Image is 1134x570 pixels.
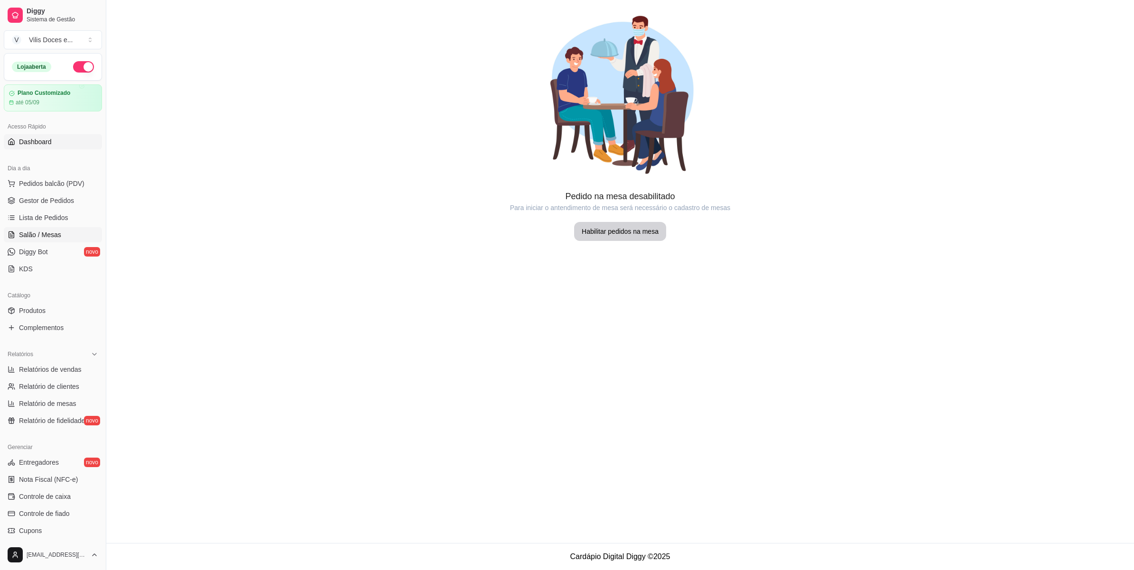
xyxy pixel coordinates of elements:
[4,119,102,134] div: Acesso Rápido
[4,543,102,566] button: [EMAIL_ADDRESS][DOMAIN_NAME]
[19,416,85,425] span: Relatório de fidelidade
[4,303,102,318] a: Produtos
[4,84,102,111] a: Plano Customizadoaté 05/09
[4,489,102,504] a: Controle de caixa
[4,413,102,428] a: Relatório de fidelidadenovo
[19,179,84,188] span: Pedidos balcão (PDV)
[4,523,102,538] a: Cupons
[73,61,94,73] button: Alterar Status
[19,365,82,374] span: Relatórios de vendas
[4,261,102,276] a: KDS
[4,176,102,191] button: Pedidos balcão (PDV)
[4,161,102,176] div: Dia a dia
[4,362,102,377] a: Relatórios de vendas
[19,526,42,535] span: Cupons
[574,222,666,241] button: Habilitar pedidos na mesa
[19,458,59,467] span: Entregadores
[4,288,102,303] div: Catálogo
[19,137,52,147] span: Dashboard
[19,382,79,391] span: Relatório de clientes
[12,62,51,72] div: Loja aberta
[27,7,98,16] span: Diggy
[18,90,70,97] article: Plano Customizado
[4,440,102,455] div: Gerenciar
[4,4,102,27] a: DiggySistema de Gestão
[19,264,33,274] span: KDS
[4,210,102,225] a: Lista de Pedidos
[12,35,21,45] span: V
[19,230,61,239] span: Salão / Mesas
[19,399,76,408] span: Relatório de mesas
[106,203,1134,212] article: Para iniciar o antendimento de mesa será necessário o cadastro de mesas
[19,475,78,484] span: Nota Fiscal (NFC-e)
[4,193,102,208] a: Gestor de Pedidos
[27,16,98,23] span: Sistema de Gestão
[29,35,73,45] div: Vilis Doces e ...
[19,306,46,315] span: Produtos
[19,509,70,518] span: Controle de fiado
[19,196,74,205] span: Gestor de Pedidos
[19,247,48,257] span: Diggy Bot
[4,244,102,259] a: Diggy Botnovo
[4,396,102,411] a: Relatório de mesas
[106,543,1134,570] footer: Cardápio Digital Diggy © 2025
[106,190,1134,203] article: Pedido na mesa desabilitado
[4,455,102,470] a: Entregadoresnovo
[4,379,102,394] a: Relatório de clientes
[4,30,102,49] button: Select a team
[4,506,102,521] a: Controle de fiado
[16,99,39,106] article: até 05/09
[19,213,68,222] span: Lista de Pedidos
[4,320,102,335] a: Complementos
[19,323,64,332] span: Complementos
[19,492,71,501] span: Controle de caixa
[4,227,102,242] a: Salão / Mesas
[27,551,87,559] span: [EMAIL_ADDRESS][DOMAIN_NAME]
[8,350,33,358] span: Relatórios
[4,134,102,149] a: Dashboard
[4,472,102,487] a: Nota Fiscal (NFC-e)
